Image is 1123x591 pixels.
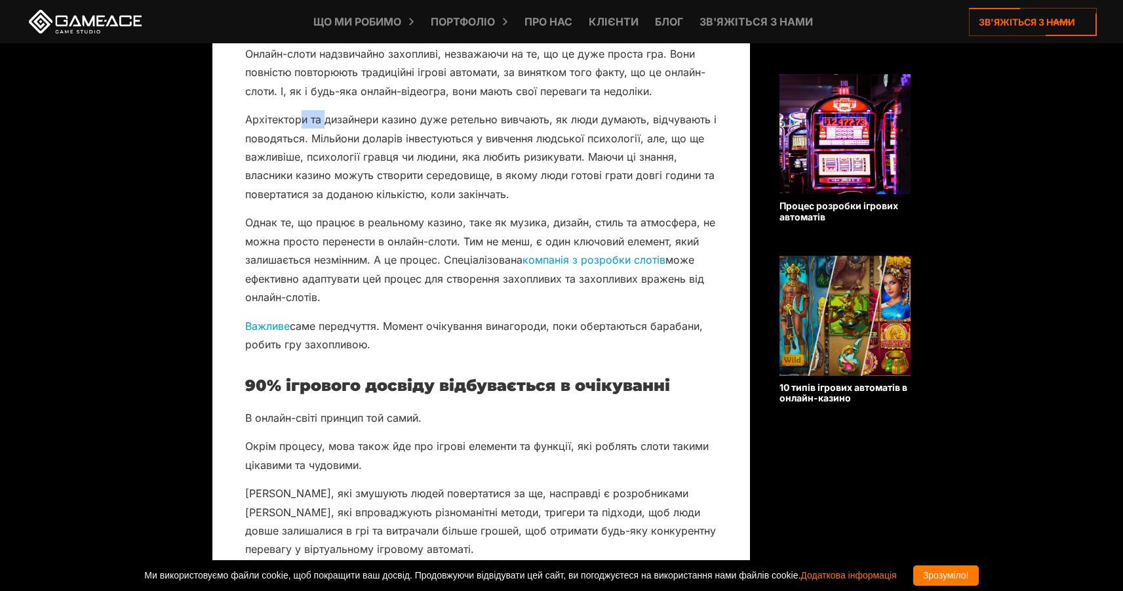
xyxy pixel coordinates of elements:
[779,74,911,223] a: Процес розробки ігрових автоматів
[779,256,911,405] a: 10 типів ігрових автоматів в онлайн-казино
[699,15,813,28] font: Зв'яжіться з нами
[923,570,969,581] font: Зрозуміло!
[779,256,911,376] img: Пов'язані
[779,74,911,194] img: Пов'язані
[431,15,495,28] font: Портфоліо
[144,570,800,581] font: Ми використовуємо файли cookie, щоб покращити ваш досвід. Продовжуючи відвідувати цей сайт, ви по...
[245,253,704,304] font: може ефективно адаптувати цей процес для створення захопливих та захопливих вражень від онлайн-сл...
[245,319,703,351] font: . Момент очікування винагороди, поки обертаються барабани, робить гру захопливою.
[524,15,572,28] font: Про нас
[245,439,709,471] font: Окрім процесу, мова також йде про ігрові елементи та функції, які роблять слоти такими цікавими т...
[800,570,896,581] a: Додаткова інформація
[290,319,376,333] font: саме передчуття
[313,15,401,28] font: Що ми робимо
[245,319,290,333] a: Важливе
[245,47,705,98] font: Онлайн-слоти надзвичайно захопливі, незважаючи на те, що це дуже проста гра. Вони повністю повтор...
[779,200,898,222] font: Процес розробки ігрових автоматів
[522,253,665,266] a: компанія з розробки слотів
[655,15,683,28] font: Блог
[589,15,639,28] font: Клієнти
[245,216,715,266] font: Однак те, що працює в реальному казино, таке як музика, дизайн, стиль та атмосфера, не можна прос...
[245,411,422,424] font: В онлайн-світі принцип той самий.
[245,376,670,395] font: 90% ігрового досвіду відбувається в очікуванні
[245,113,717,201] font: Архітектори та дизайнери казино дуже ретельно вивчають, як люди думають, відчувають і поводяться....
[245,487,716,556] font: [PERSON_NAME], які змушують людей повертатися за ще, насправді є розробниками [PERSON_NAME], які ...
[969,8,1097,36] a: Зв'яжіться з нами
[779,382,907,404] font: 10 типів ігрових автоматів в онлайн-казино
